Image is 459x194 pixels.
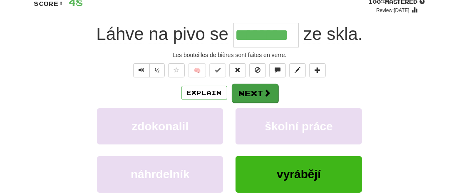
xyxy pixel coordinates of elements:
[188,63,206,77] button: 🧠
[209,63,226,77] button: Set this sentence to 100% Mastered (alt+m)
[299,24,363,44] span: .
[269,63,286,77] button: Discuss sentence (alt+u)
[173,24,205,44] span: pivo
[181,86,227,100] button: Explain
[236,156,362,192] button: vyrábějí
[376,7,409,13] small: Review: [DATE]
[131,120,189,133] span: zdokonalil
[97,156,223,192] button: náhrdelník
[289,63,306,77] button: Edit sentence (alt+d)
[133,63,150,77] button: Play sentence audio (ctl+space)
[34,51,425,59] div: Les bouteilles de bières sont faites en verre.
[327,24,358,44] span: skla
[149,24,168,44] span: na
[309,63,326,77] button: Add to collection (alt+a)
[210,24,228,44] span: se
[96,24,144,44] span: Láhve
[229,63,246,77] button: Reset to 0% Mastered (alt+r)
[277,168,321,181] span: vyrábějí
[131,168,190,181] span: náhrdelník
[265,120,332,133] span: školní práce
[232,84,278,103] button: Next
[97,108,223,144] button: zdokonalil
[236,108,362,144] button: školní práce
[168,63,185,77] button: Favorite sentence (alt+f)
[131,63,165,77] div: Text-to-speech controls
[303,24,322,44] span: ze
[149,63,165,77] button: ½
[249,63,266,77] button: Ignore sentence (alt+i)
